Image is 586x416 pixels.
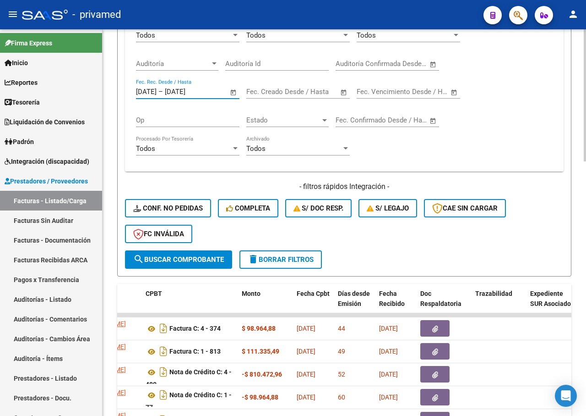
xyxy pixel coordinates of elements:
span: Completa [226,204,270,212]
span: Inicio [5,58,28,68]
span: Fecha Recibido [379,290,405,308]
input: Fecha inicio [136,88,157,96]
span: CAE SIN CARGAR [432,204,498,212]
span: Trazabilidad [475,290,512,297]
input: Fecha fin [402,88,446,96]
datatable-header-cell: Expediente SUR Asociado [526,284,577,324]
datatable-header-cell: Días desde Emisión [334,284,375,324]
button: Completa [218,199,278,217]
span: FC Inválida [133,230,184,238]
span: Padrón [5,137,34,147]
input: Fecha inicio [336,60,373,68]
button: Open calendar [428,116,439,126]
i: Descargar documento [157,388,169,402]
span: Todos [357,31,376,39]
span: - privamed [72,5,121,25]
button: Open calendar [428,59,439,70]
span: Todos [246,144,266,153]
mat-icon: menu [7,9,18,20]
span: [DATE] [297,325,315,332]
datatable-header-cell: Fecha Cpbt [293,284,334,324]
input: Fecha inicio [336,116,373,124]
span: [DATE] [379,348,398,355]
span: Liquidación de Convenios [5,117,85,127]
strong: -$ 98.964,88 [242,394,278,401]
button: Open calendar [449,87,460,98]
span: CPBT [146,290,162,297]
span: [DATE] [379,394,398,401]
span: [DATE] [379,371,398,378]
input: Fecha inicio [357,88,394,96]
strong: $ 111.335,49 [242,348,279,355]
span: Reportes [5,78,38,88]
datatable-header-cell: Doc Respaldatoria [417,284,472,324]
strong: Nota de Crédito C: 1 - 77 [146,392,232,411]
button: Open calendar [339,87,349,98]
span: 60 [338,394,345,401]
span: Fecha Cpbt [297,290,330,297]
button: CAE SIN CARGAR [424,199,506,217]
span: Tesorería [5,97,40,107]
span: [DATE] [379,325,398,332]
input: Fecha fin [381,60,425,68]
datatable-header-cell: Fecha Recibido [375,284,417,324]
span: Estado [246,116,320,124]
span: Todos [136,144,155,153]
span: – [158,88,163,96]
span: 44 [338,325,345,332]
button: Buscar Comprobante [125,250,232,269]
i: Descargar documento [157,344,169,359]
span: 52 [338,371,345,378]
strong: -$ 810.472,96 [242,371,282,378]
span: Todos [136,31,155,39]
span: 49 [338,348,345,355]
i: Descargar documento [157,321,169,336]
button: FC Inválida [125,225,192,243]
span: Borrar Filtros [248,255,314,264]
span: [DATE] [297,394,315,401]
button: Open calendar [228,87,239,98]
button: Borrar Filtros [239,250,322,269]
h4: - filtros rápidos Integración - [125,182,564,192]
mat-icon: person [568,9,579,20]
mat-icon: search [133,254,144,265]
i: Descargar documento [157,365,169,379]
datatable-header-cell: Monto [238,284,293,324]
input: Fecha fin [292,88,336,96]
datatable-header-cell: Trazabilidad [472,284,526,324]
span: Firma Express [5,38,52,48]
div: Open Intercom Messenger [555,385,577,407]
mat-icon: delete [248,254,259,265]
span: Monto [242,290,260,297]
input: Fecha fin [165,88,209,96]
span: Conf. no pedidas [133,204,203,212]
button: S/ Doc Resp. [285,199,352,217]
span: S/ legajo [367,204,409,212]
strong: Factura C: 1 - 813 [169,348,221,355]
span: Buscar Comprobante [133,255,224,264]
strong: Nota de Crédito C: 4 - 480 [146,369,232,388]
span: Todos [246,31,266,39]
button: S/ legajo [358,199,417,217]
span: Prestadores / Proveedores [5,176,88,186]
span: Expediente SUR Asociado [530,290,571,308]
button: Conf. no pedidas [125,199,211,217]
span: S/ Doc Resp. [293,204,344,212]
datatable-header-cell: CPBT [142,284,238,324]
strong: $ 98.964,88 [242,325,276,332]
input: Fecha fin [381,116,425,124]
strong: Factura C: 4 - 374 [169,325,221,333]
span: Días desde Emisión [338,290,370,308]
span: Integración (discapacidad) [5,156,89,166]
span: Auditoría [136,60,210,68]
span: [DATE] [297,371,315,378]
input: Fecha inicio [246,88,283,96]
span: Doc Respaldatoria [420,290,461,308]
span: [DATE] [297,348,315,355]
